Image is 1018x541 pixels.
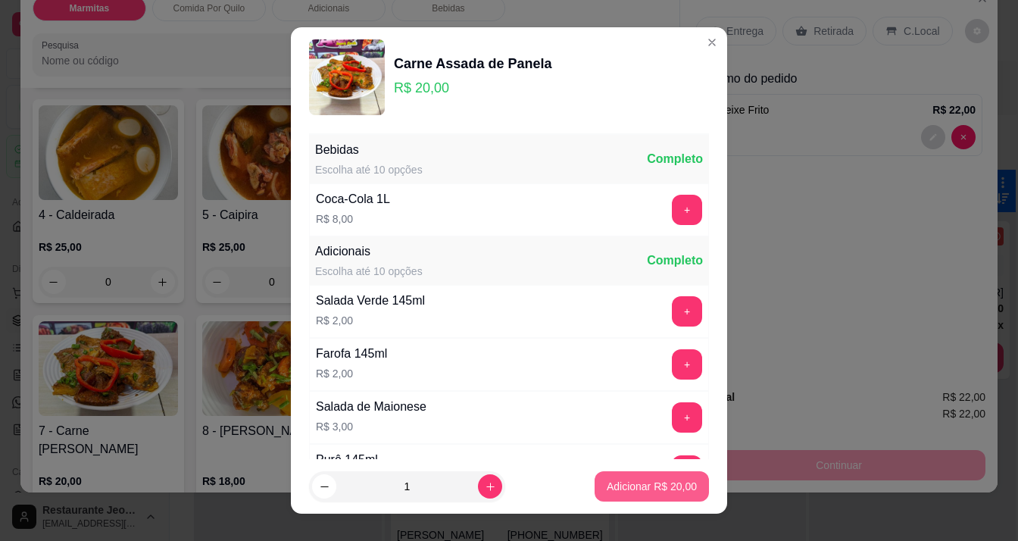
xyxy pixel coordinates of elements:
[672,455,702,486] button: add
[316,292,425,310] div: Salada Verde 145ml
[316,398,426,416] div: Salada de Maionese
[316,451,378,469] div: Purê 145ml
[316,366,387,381] p: R$ 2,00
[316,419,426,434] p: R$ 3,00
[672,296,702,327] button: add
[595,471,709,502] button: Adicionar R$ 20,00
[315,264,423,279] div: Escolha até 10 opções
[316,313,425,328] p: R$ 2,00
[316,211,390,227] p: R$ 8,00
[394,77,551,99] p: R$ 20,00
[672,402,702,433] button: add
[316,190,390,208] div: Coca-Cola 1L
[309,39,385,115] img: product-image
[315,242,423,261] div: Adicionais
[316,345,387,363] div: Farofa 145ml
[672,349,702,380] button: add
[478,474,502,499] button: increase-product-quantity
[312,474,336,499] button: decrease-product-quantity
[315,162,423,177] div: Escolha até 10 opções
[647,150,703,168] div: Completo
[700,30,724,55] button: Close
[315,141,423,159] div: Bebidas
[672,195,702,225] button: add
[394,53,551,74] div: Carne Assada de Panela
[607,479,697,494] p: Adicionar R$ 20,00
[647,252,703,270] div: Completo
